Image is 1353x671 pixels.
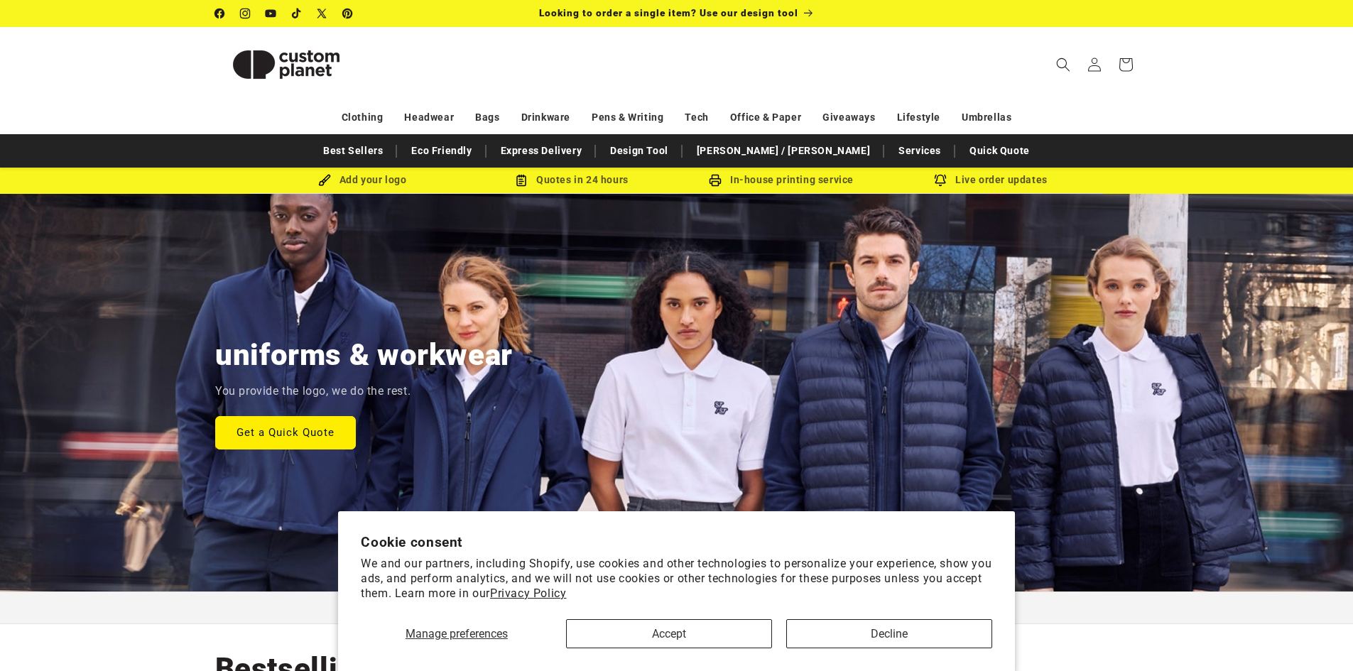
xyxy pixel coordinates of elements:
[404,138,479,163] a: Eco Friendly
[934,174,947,187] img: Order updates
[210,27,362,102] a: Custom Planet
[685,105,708,130] a: Tech
[786,619,992,648] button: Decline
[603,138,675,163] a: Design Tool
[1048,49,1079,80] summary: Search
[215,33,357,97] img: Custom Planet
[404,105,454,130] a: Headwear
[258,171,467,189] div: Add your logo
[515,174,528,187] img: Order Updates Icon
[962,105,1011,130] a: Umbrellas
[361,557,992,601] p: We and our partners, including Shopify, use cookies and other technologies to personalize your ex...
[592,105,663,130] a: Pens & Writing
[490,587,566,600] a: Privacy Policy
[709,174,722,187] img: In-house printing
[494,138,589,163] a: Express Delivery
[361,619,552,648] button: Manage preferences
[318,174,331,187] img: Brush Icon
[215,415,356,449] a: Get a Quick Quote
[690,138,877,163] a: [PERSON_NAME] / [PERSON_NAME]
[215,336,513,374] h2: uniforms & workwear
[467,171,677,189] div: Quotes in 24 hours
[730,105,801,130] a: Office & Paper
[316,138,390,163] a: Best Sellers
[475,105,499,130] a: Bags
[822,105,875,130] a: Giveaways
[891,138,948,163] a: Services
[677,171,886,189] div: In-house printing service
[1282,603,1353,671] iframe: Chat Widget
[406,627,508,640] span: Manage preferences
[897,105,940,130] a: Lifestyle
[342,105,384,130] a: Clothing
[566,619,772,648] button: Accept
[539,7,798,18] span: Looking to order a single item? Use our design tool
[962,138,1037,163] a: Quick Quote
[886,171,1096,189] div: Live order updates
[521,105,570,130] a: Drinkware
[361,534,992,550] h2: Cookie consent
[215,381,411,402] p: You provide the logo, we do the rest.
